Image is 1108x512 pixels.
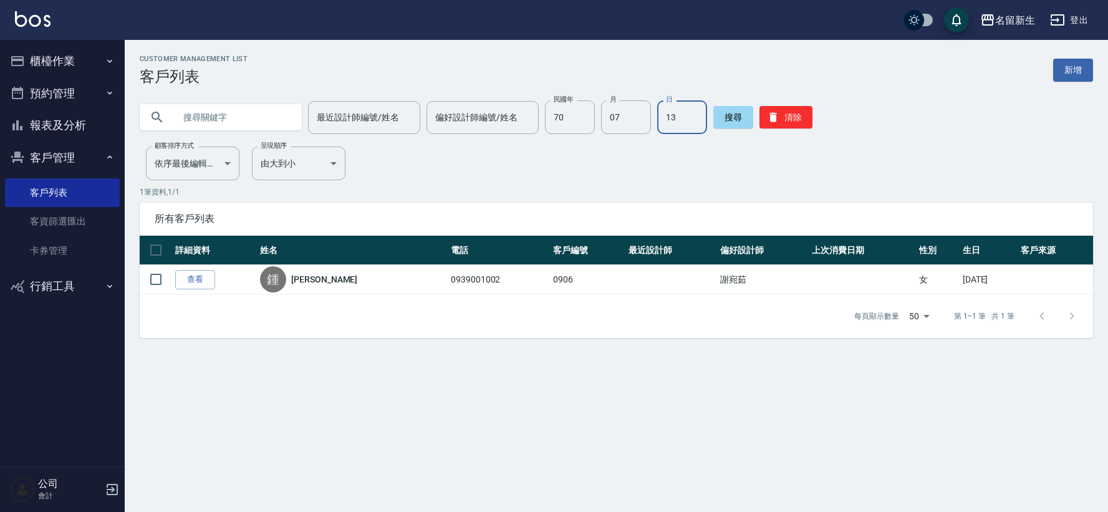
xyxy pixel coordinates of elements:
[140,55,248,63] h2: Customer Management List
[916,265,960,294] td: 女
[38,490,102,501] p: 會計
[1053,59,1093,82] a: 新增
[175,270,215,289] a: 查看
[759,106,812,128] button: 清除
[38,478,102,490] h5: 公司
[5,270,120,302] button: 行銷工具
[550,236,625,265] th: 客戶編號
[5,142,120,174] button: 客戶管理
[257,236,448,265] th: 姓名
[5,109,120,142] button: 報表及分析
[554,95,573,104] label: 民國年
[809,236,916,265] th: 上次消費日期
[5,236,120,265] a: 卡券管理
[995,12,1035,28] div: 名留新生
[5,45,120,77] button: 櫃檯作業
[1045,9,1093,32] button: 登出
[610,95,616,104] label: 月
[550,265,625,294] td: 0906
[155,213,1078,225] span: 所有客戶列表
[172,236,257,265] th: 詳細資料
[15,11,51,27] img: Logo
[975,7,1040,33] button: 名留新生
[175,100,292,134] input: 搜尋關鍵字
[448,236,551,265] th: 電話
[261,141,287,150] label: 呈現順序
[448,265,551,294] td: 0939001002
[960,236,1018,265] th: 生日
[904,299,934,333] div: 50
[916,236,960,265] th: 性別
[5,207,120,236] a: 客資篩選匯出
[954,311,1014,322] p: 第 1–1 筆 共 1 筆
[713,106,753,128] button: 搜尋
[140,186,1093,198] p: 1 筆資料, 1 / 1
[944,7,969,32] button: save
[1018,236,1093,265] th: 客戶來源
[854,311,899,322] p: 每頁顯示數量
[5,77,120,110] button: 預約管理
[146,147,239,180] div: 依序最後編輯時間
[960,265,1018,294] td: [DATE]
[5,178,120,207] a: 客戶列表
[625,236,717,265] th: 最近設計師
[252,147,345,180] div: 由大到小
[155,141,194,150] label: 顧客排序方式
[717,236,809,265] th: 偏好設計師
[717,265,809,294] td: 謝宛茹
[666,95,672,104] label: 日
[260,266,286,292] div: 鍾
[10,477,35,502] img: Person
[291,273,357,286] a: [PERSON_NAME]
[140,68,248,85] h3: 客戶列表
